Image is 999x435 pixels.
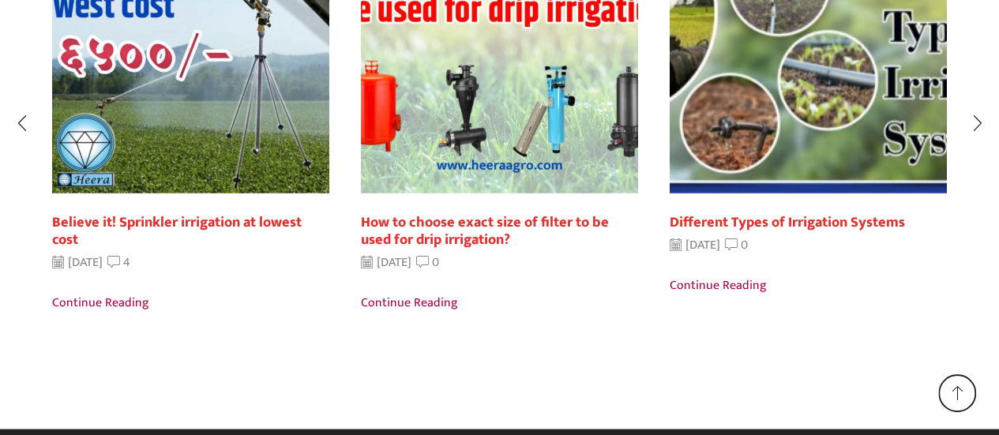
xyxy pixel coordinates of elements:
[2,103,42,143] div: Previous slide
[361,285,638,314] a: Continue reading
[741,234,748,255] span: 0
[670,210,905,234] a: Different Types of Irrigation Systems
[52,293,149,313] span: Continue reading
[361,293,458,313] span: Continue reading
[670,236,720,254] time: [DATE]
[361,253,411,272] time: [DATE]
[416,253,439,272] a: 0
[123,252,130,272] span: 4
[52,285,329,314] a: Continue reading
[670,268,947,297] a: Continue reading
[107,253,130,272] a: 4
[958,103,997,143] div: Next slide
[52,253,103,272] time: [DATE]
[361,210,609,252] a: How to choose exact size of filter to be used for drip irrigation?
[52,210,302,252] a: Believe it! Sprinkler irrigation at lowest cost
[725,236,748,254] a: 0
[432,252,439,272] span: 0
[670,276,767,296] span: Continue reading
